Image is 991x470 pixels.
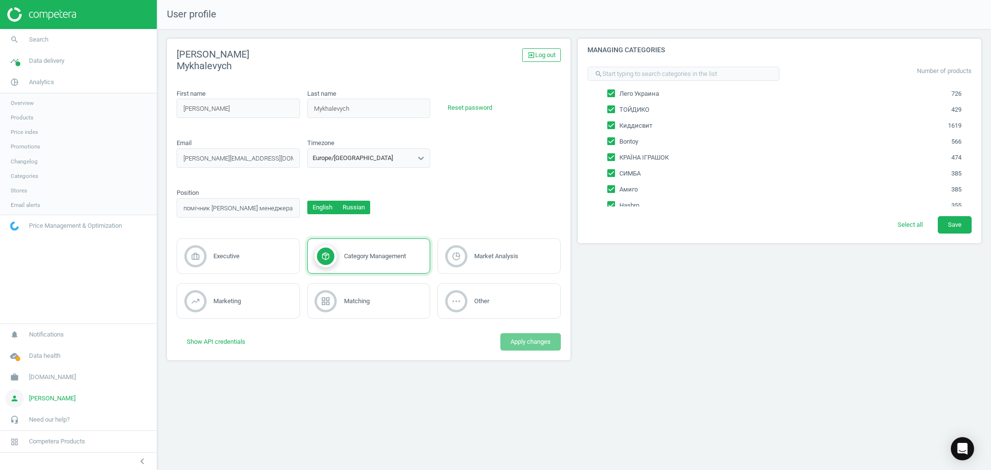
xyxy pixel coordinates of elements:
div: Open Intercom Messenger [951,437,974,460]
span: Stores [11,187,27,194]
span: Market Analysis [474,252,518,260]
span: Data delivery [29,57,64,65]
i: search [5,30,24,49]
button: Show API credentials [177,333,255,351]
span: 726 [951,89,971,98]
span: 385 [951,169,971,178]
button: Select all [887,216,933,234]
button: Reset password [437,99,502,117]
button: chevron_left [130,455,154,468]
span: 429 [951,105,971,114]
label: Email [177,139,192,147]
span: 355 [951,201,971,210]
button: Russian [337,201,370,214]
span: Overview [11,99,34,107]
p: Number of products [780,67,972,75]
span: Лего Украина [617,89,661,98]
i: cloud_done [5,347,24,365]
span: Category Management [344,252,406,260]
span: [PERSON_NAME] [29,394,75,403]
img: ajHJNr6hYgQAAAAASUVORK5CYII= [7,7,76,22]
label: Timezone [307,139,334,147]
input: last_name_placeholder [307,99,431,118]
span: Executive [213,252,240,260]
img: wGWNvw8QSZomAAAAABJRU5ErkJggg== [10,221,19,231]
span: Email alerts [11,201,40,209]
span: Categories [11,172,38,180]
span: Analytics [29,78,54,87]
label: First name [177,89,206,98]
span: Price index [11,128,38,136]
button: Save [938,216,972,234]
i: pie_chart_outlined [5,73,24,91]
span: 385 [951,185,971,194]
span: Other [474,297,489,305]
span: ТОЙДИКО [617,105,651,114]
span: Log out [527,51,556,59]
span: Need our help? [29,415,70,424]
span: Marketing [213,297,241,305]
button: Apply changes [500,333,561,351]
span: Notifications [29,330,64,339]
i: notifications [5,325,24,344]
span: Hasbro [617,201,641,210]
div: Europe/[GEOGRAPHIC_DATA] [313,154,393,162]
span: 474 [951,153,971,162]
button: English [307,201,338,214]
span: Search [29,35,48,44]
i: person [5,389,24,408]
span: User profile [157,8,216,21]
span: 1619 [948,121,971,130]
span: Matching [344,297,370,305]
span: Киддисвит [617,121,654,130]
span: Products [11,114,33,121]
label: Position [177,189,199,197]
a: exit_to_appLog out [522,48,561,62]
span: КРАЇНА ІГРАШОК [617,153,671,162]
h4: Managing categories [578,39,981,61]
span: Save [948,220,961,229]
i: timeline [5,52,24,70]
input: first_name_placeholder [177,99,300,118]
span: [DOMAIN_NAME] [29,373,76,382]
span: Bontoy [617,137,640,146]
h2: [PERSON_NAME] Mykhalevych [177,48,365,72]
span: Select all [898,220,923,229]
input: position [177,198,300,218]
i: chevron_left [136,455,148,467]
i: headset_mic [5,411,24,429]
span: СИМБА [617,169,643,178]
span: Competera Products [29,437,85,446]
span: Price Management & Optimization [29,221,122,230]
span: Data health [29,352,60,360]
label: Last name [307,89,336,98]
i: exit_to_app [527,51,535,59]
span: Амиго [617,185,640,194]
span: Promotions [11,143,40,150]
span: 566 [951,137,971,146]
span: Changelog [11,158,38,165]
i: work [5,368,24,386]
input: Start typing to search categories in the list [587,67,780,81]
input: email_placeholder [177,148,300,168]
